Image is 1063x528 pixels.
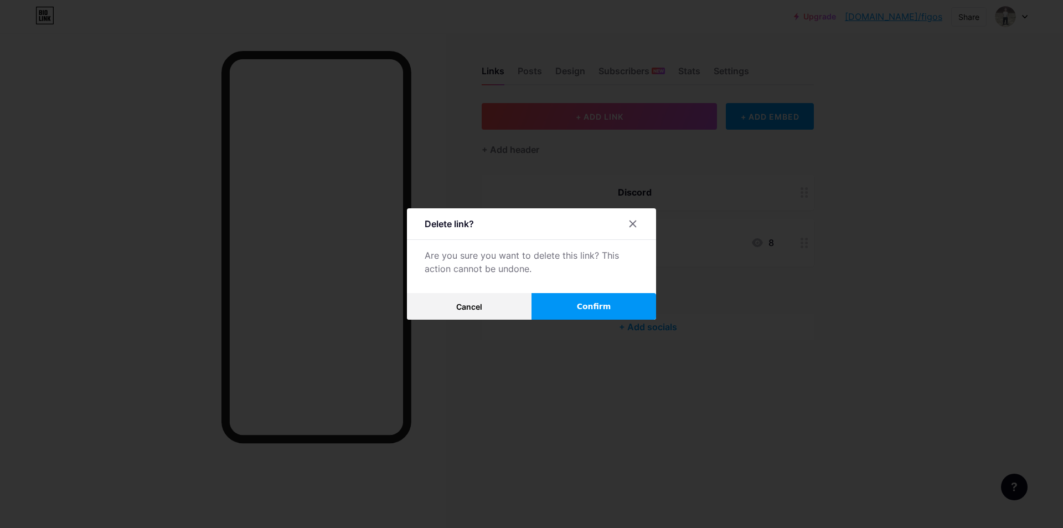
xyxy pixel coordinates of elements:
button: Cancel [407,293,531,320]
button: Confirm [531,293,656,320]
div: Delete link? [425,217,474,230]
div: Are you sure you want to delete this link? This action cannot be undone. [425,249,638,275]
span: Cancel [456,302,482,311]
span: Confirm [577,301,611,312]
